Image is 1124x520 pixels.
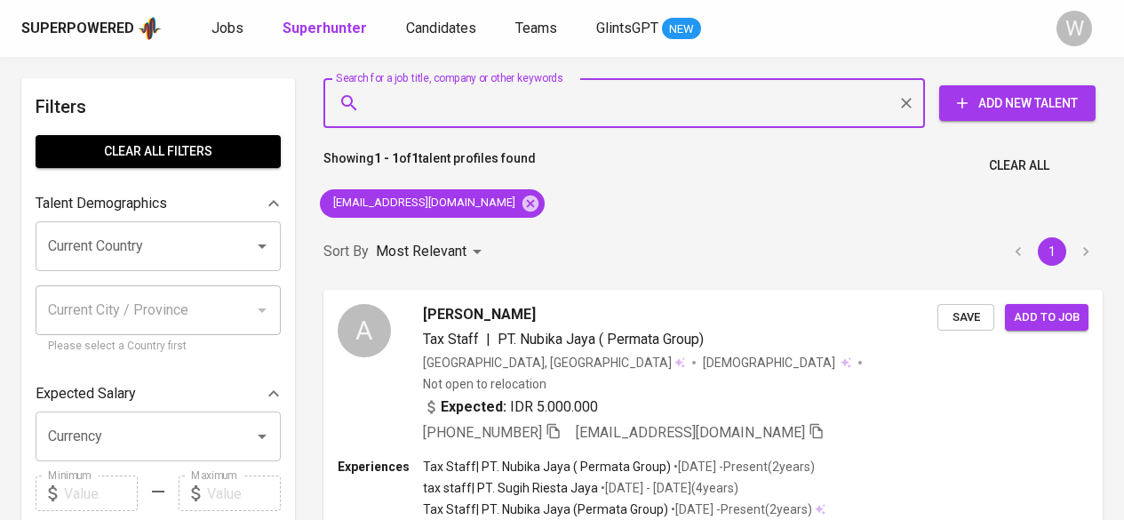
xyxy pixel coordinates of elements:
p: Not open to relocation [423,375,546,393]
span: Candidates [406,20,476,36]
h6: Filters [36,92,281,121]
span: GlintsGPT [596,20,658,36]
a: Superpoweredapp logo [21,15,162,42]
p: Sort By [323,241,369,262]
a: Candidates [406,18,480,40]
b: 1 [411,151,419,165]
span: Clear All filters [50,140,267,163]
p: Talent Demographics [36,193,167,214]
b: Expected: [441,396,506,418]
p: • [DATE] - Present ( 2 years ) [671,458,815,476]
p: Expected Salary [36,383,136,404]
span: [EMAIL_ADDRESS][DOMAIN_NAME] [576,424,805,441]
p: Tax Staff | PT. Nubika Jaya (Permata Group) [423,500,668,518]
a: Superhunter [283,18,371,40]
div: [GEOGRAPHIC_DATA], [GEOGRAPHIC_DATA] [423,354,685,372]
input: Value [207,476,281,511]
button: Add to job [1005,304,1088,332]
button: page 1 [1038,237,1066,266]
div: [EMAIL_ADDRESS][DOMAIN_NAME] [320,189,545,218]
span: [PHONE_NUMBER] [423,424,542,441]
p: • [DATE] - [DATE] ( 4 years ) [598,479,738,497]
p: Showing of talent profiles found [323,149,536,182]
b: Superhunter [283,20,367,36]
div: Expected Salary [36,376,281,412]
span: Clear All [989,155,1049,177]
b: 1 - 1 [374,151,399,165]
div: A [338,304,391,357]
p: tax staff | PT. Sugih Riesta Jaya [423,479,598,497]
span: Add to job [1014,308,1080,328]
button: Add New Talent [939,85,1096,121]
span: Tax Staff [423,331,479,348]
p: Please select a Country first [48,338,268,356]
span: Jobs [211,20,243,36]
button: Open [250,424,275,449]
span: | [486,329,490,350]
p: Experiences [338,458,423,476]
button: Open [250,234,275,259]
nav: pagination navigation [1001,237,1103,266]
div: Superpowered [21,19,134,39]
span: Save [946,308,985,328]
button: Save [937,304,994,332]
button: Clear All filters [36,135,281,168]
div: IDR 5.000.000 [423,396,598,418]
button: Clear [894,91,919,116]
img: app logo [138,15,162,42]
div: Most Relevant [376,236,488,268]
span: NEW [662,20,701,38]
p: Most Relevant [376,241,466,262]
span: Add New Talent [953,92,1081,115]
span: [EMAIL_ADDRESS][DOMAIN_NAME] [320,195,526,212]
p: Tax Staff | PT. Nubika Jaya ( Permata Group) [423,458,671,476]
span: [DEMOGRAPHIC_DATA] [703,354,838,372]
a: Jobs [211,18,247,40]
span: PT. Nubika Jaya ( Permata Group) [498,331,704,348]
button: Clear All [982,149,1056,182]
div: W [1056,11,1092,46]
p: • [DATE] - Present ( 2 years ) [668,500,812,518]
div: Talent Demographics [36,186,281,221]
a: Teams [515,18,561,40]
input: Value [64,476,138,511]
a: GlintsGPT NEW [596,18,701,40]
span: [PERSON_NAME] [423,304,536,325]
span: Teams [515,20,557,36]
